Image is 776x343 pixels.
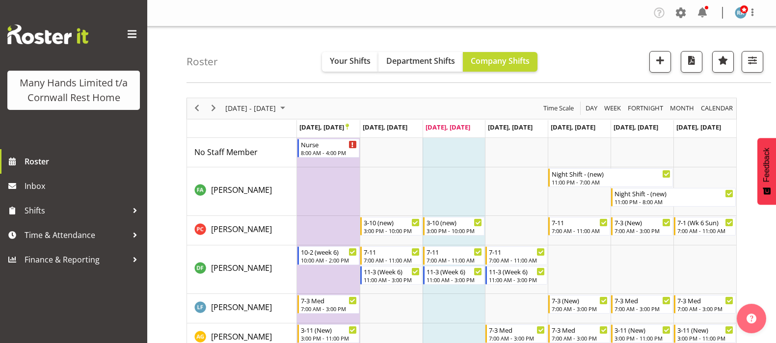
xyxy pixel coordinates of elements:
span: [DATE] - [DATE] [224,102,277,114]
div: 7:00 AM - 3:00 PM [552,334,608,342]
button: Company Shifts [463,52,537,72]
span: Fortnight [627,102,664,114]
div: Flynn, Leeane"s event - 7-3 Med Begin From Saturday, September 27, 2025 at 7:00:00 AM GMT+12:00 E... [611,295,673,314]
span: Inbox [25,179,142,193]
div: Galvez, Angeline"s event - 7-3 Med Begin From Thursday, September 25, 2025 at 7:00:00 AM GMT+12:0... [485,324,547,343]
div: 10-2 (week 6) [301,247,357,257]
div: 7:00 AM - 3:00 PM [489,334,545,342]
td: Flynn, Leeane resource [187,294,297,323]
div: Adams, Fran"s event - Night Shift - (new) Begin From Friday, September 26, 2025 at 11:00:00 PM GM... [548,168,673,187]
button: Add a new shift [649,51,671,73]
div: Fairbrother, Deborah"s event - 7-11 Begin From Thursday, September 25, 2025 at 7:00:00 AM GMT+12:... [485,246,547,265]
td: Chand, Pretika resource [187,216,297,245]
a: [PERSON_NAME] [211,223,272,235]
button: Time Scale [542,102,576,114]
span: Roster [25,154,142,169]
td: Adams, Fran resource [187,167,297,216]
span: Time & Attendance [25,228,128,242]
span: [DATE], [DATE] [363,123,407,132]
a: [PERSON_NAME] [211,301,272,313]
div: 11:00 AM - 3:00 PM [427,276,482,284]
div: Fairbrother, Deborah"s event - 11-3 (Week 6) Begin From Tuesday, September 23, 2025 at 11:00:00 A... [360,266,422,285]
div: 7-3 (New) [552,295,608,305]
span: Day [585,102,598,114]
img: help-xxl-2.png [747,314,756,323]
button: Your Shifts [322,52,378,72]
div: 11-3 (Week 6) [489,266,545,276]
span: Week [603,102,622,114]
div: 7:00 AM - 3:00 PM [615,305,670,313]
span: [DATE], [DATE] [551,123,595,132]
div: 7-11 [489,247,545,257]
div: 7-11 [552,217,608,227]
div: 7-3 Med [301,295,357,305]
span: [PERSON_NAME] [211,331,272,342]
div: 7-3 Med [677,295,733,305]
div: Many Hands Limited t/a Cornwall Rest Home [17,76,130,105]
button: Timeline Day [584,102,599,114]
div: 7-3 Med [552,325,608,335]
td: No Staff Member resource [187,138,297,167]
button: Month [699,102,735,114]
div: Flynn, Leeane"s event - 7-3 (New) Begin From Friday, September 26, 2025 at 7:00:00 AM GMT+12:00 E... [548,295,610,314]
td: Fairbrother, Deborah resource [187,245,297,294]
span: [DATE], [DATE] [614,123,658,132]
div: Fairbrother, Deborah"s event - 7-11 Begin From Tuesday, September 23, 2025 at 7:00:00 AM GMT+12:0... [360,246,422,265]
div: 3-10 (new) [364,217,420,227]
div: 3:00 PM - 10:00 PM [364,227,420,235]
button: September 2025 [224,102,290,114]
div: 7:00 AM - 3:00 PM [615,227,670,235]
a: [PERSON_NAME] [211,331,272,343]
div: Chand, Pretika"s event - 7-3 (New) Begin From Saturday, September 27, 2025 at 7:00:00 AM GMT+12:0... [611,217,673,236]
div: 7-3 Med [615,295,670,305]
a: No Staff Member [194,146,258,158]
div: Galvez, Angeline"s event - 3-11 (New) Begin From Saturday, September 27, 2025 at 3:00:00 PM GMT+1... [611,324,673,343]
h4: Roster [187,56,218,67]
div: Fairbrother, Deborah"s event - 11-3 (Week 6) Begin From Thursday, September 25, 2025 at 11:00:00 ... [485,266,547,285]
div: 11:00 AM - 3:00 PM [489,276,545,284]
div: Fairbrother, Deborah"s event - 11-3 (Week 6) Begin From Wednesday, September 24, 2025 at 11:00:00... [423,266,485,285]
div: 3:00 PM - 11:00 PM [677,334,733,342]
button: Feedback - Show survey [757,138,776,205]
div: 3-11 (New) [301,325,357,335]
div: Fairbrother, Deborah"s event - 7-11 Begin From Wednesday, September 24, 2025 at 7:00:00 AM GMT+12... [423,246,485,265]
div: Chand, Pretika"s event - 3-10 (new) Begin From Tuesday, September 23, 2025 at 3:00:00 PM GMT+12:0... [360,217,422,236]
button: Fortnight [626,102,665,114]
div: 11:00 PM - 7:00 AM [552,178,670,186]
span: [PERSON_NAME] [211,302,272,313]
div: Adams, Fran"s event - Night Shift - (new) Begin From Saturday, September 27, 2025 at 11:00:00 PM ... [611,188,736,207]
span: [DATE], [DATE] [299,123,349,132]
img: Rosterit website logo [7,25,88,44]
span: [DATE], [DATE] [426,123,470,132]
span: Feedback [762,148,771,182]
div: Galvez, Angeline"s event - 3-11 (New) Begin From Monday, September 22, 2025 at 3:00:00 PM GMT+12:... [297,324,359,343]
div: 7:00 AM - 11:00 AM [552,227,608,235]
span: Finance & Reporting [25,252,128,267]
span: Month [669,102,695,114]
div: 11-3 (Week 6) [364,266,420,276]
div: 7-3 Med [489,325,545,335]
button: Filter Shifts [742,51,763,73]
div: 7:00 AM - 11:00 AM [489,256,545,264]
div: 3:00 PM - 10:00 PM [427,227,482,235]
div: Chand, Pretika"s event - 7-11 Begin From Friday, September 26, 2025 at 7:00:00 AM GMT+12:00 Ends ... [548,217,610,236]
div: 3:00 PM - 11:00 PM [301,334,357,342]
div: 3:00 PM - 11:00 PM [615,334,670,342]
div: Flynn, Leeane"s event - 7-3 Med Begin From Monday, September 22, 2025 at 7:00:00 AM GMT+12:00 End... [297,295,359,314]
div: Nurse [301,139,357,149]
div: 11-3 (Week 6) [427,266,482,276]
button: Previous [190,102,204,114]
button: Department Shifts [378,52,463,72]
span: Time Scale [542,102,575,114]
span: Department Shifts [386,55,455,66]
div: 7-3 (New) [615,217,670,227]
span: [PERSON_NAME] [211,224,272,235]
button: Highlight an important date within the roster. [712,51,734,73]
div: 3-11 (New) [677,325,733,335]
div: Night Shift - (new) [615,188,733,198]
button: Next [207,102,220,114]
div: Galvez, Angeline"s event - 3-11 (New) Begin From Sunday, September 28, 2025 at 3:00:00 PM GMT+13:... [674,324,736,343]
button: Download a PDF of the roster according to the set date range. [681,51,702,73]
div: 3-11 (New) [615,325,670,335]
div: 7:00 AM - 3:00 PM [552,305,608,313]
